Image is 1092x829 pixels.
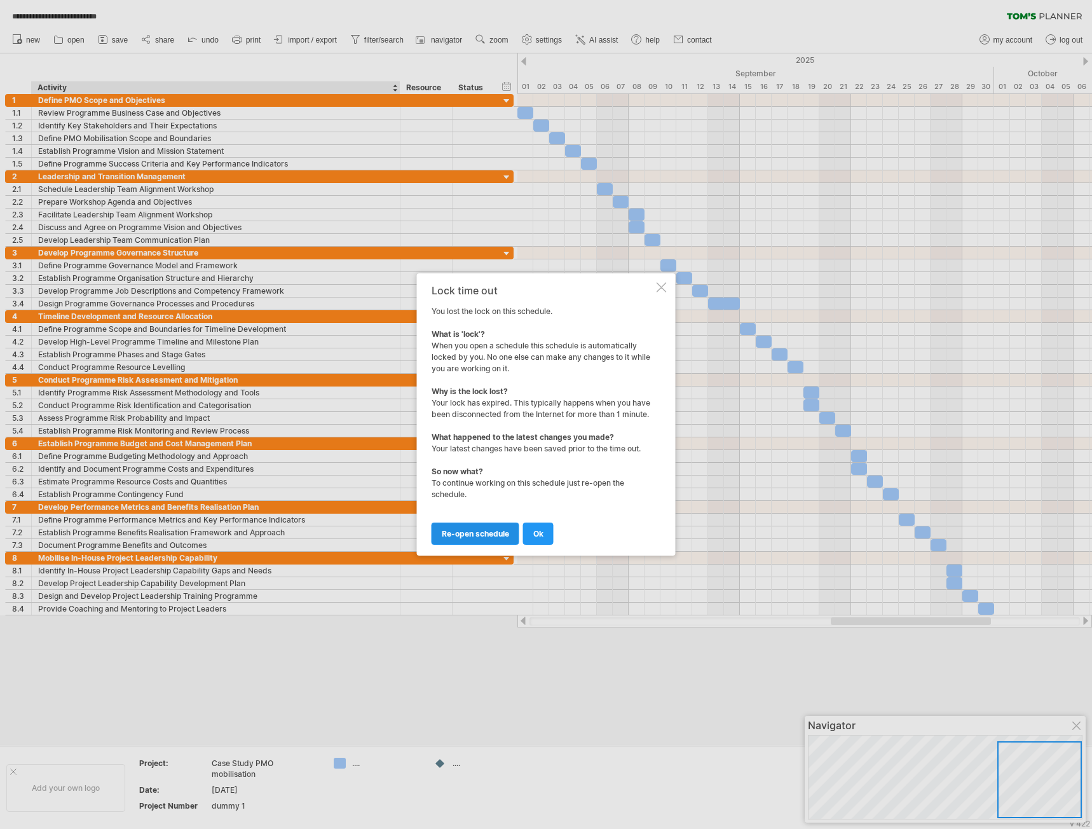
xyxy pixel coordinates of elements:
[442,529,509,538] span: re-open schedule
[432,387,508,396] strong: Why is the lock lost?
[432,329,485,339] strong: What is 'lock'?
[533,529,543,538] span: ok
[432,285,654,296] div: Lock time out
[432,523,519,545] a: re-open schedule
[432,432,614,442] strong: What happened to the latest changes you made?
[432,285,654,544] div: You lost the lock on this schedule. When you open a schedule this schedule is automatically locke...
[523,523,554,545] a: ok
[432,467,483,476] strong: So now what?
